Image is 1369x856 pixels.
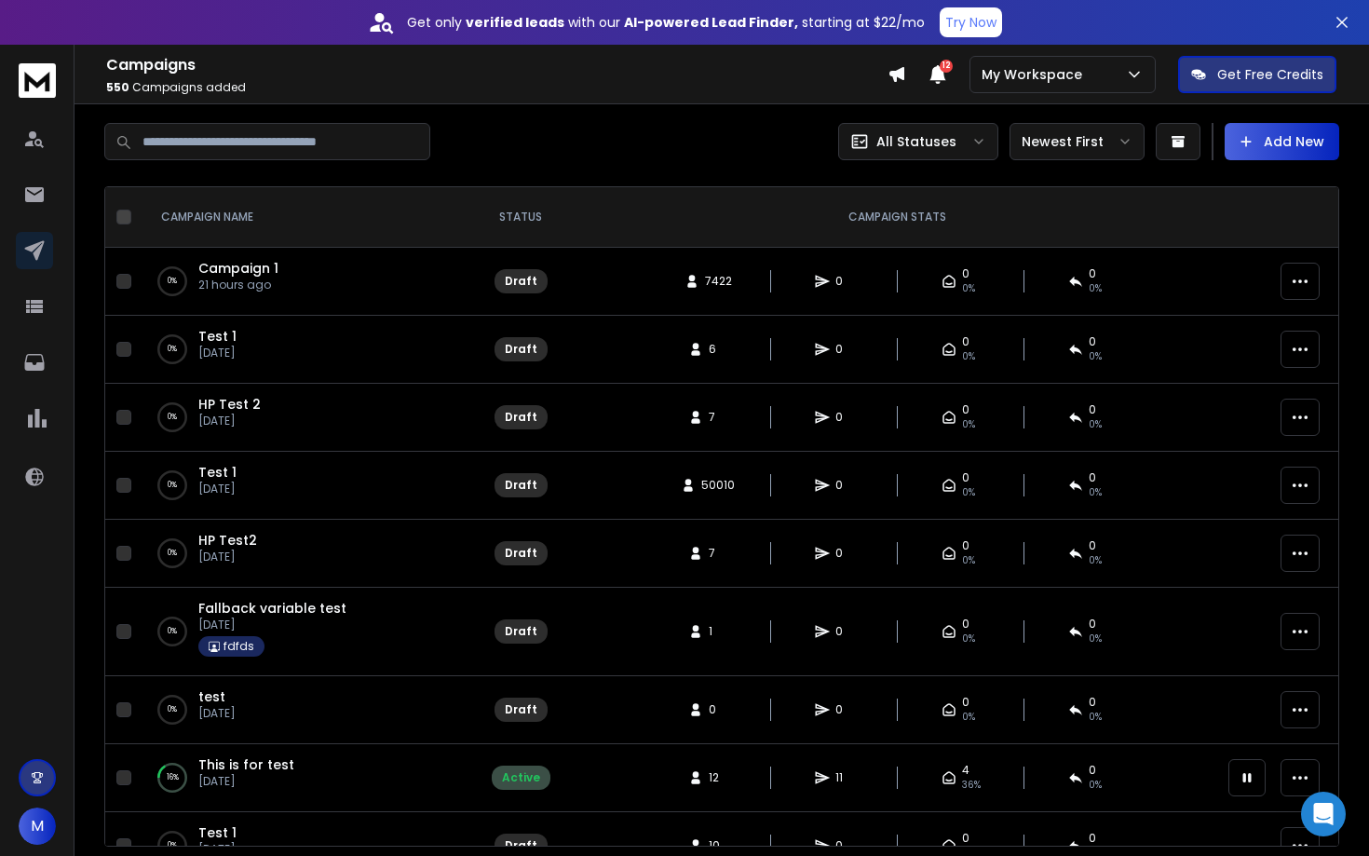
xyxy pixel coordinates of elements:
span: 0 [835,838,854,853]
p: 16 % [167,768,179,787]
td: 0%HP Test 2[DATE] [139,384,465,452]
span: 1 [709,624,727,639]
span: 0 [1089,538,1096,553]
span: 0% [1089,349,1102,364]
span: 0 [835,624,854,639]
span: 0% [1089,417,1102,432]
p: [DATE] [198,550,257,564]
span: 0% [962,553,975,568]
span: 0 [962,266,969,281]
p: 21 hours ago [198,278,278,292]
h1: Campaigns [106,54,888,76]
div: Draft [505,546,537,561]
span: 0% [962,349,975,364]
div: Draft [505,342,537,357]
span: 0% [962,417,975,432]
span: 0 [962,538,969,553]
th: CAMPAIGN NAME [139,187,465,248]
span: 0 [1089,763,1096,778]
span: 36 % [962,778,981,793]
span: 10 [709,838,727,853]
a: HP Test2 [198,531,257,550]
span: 0 [962,402,969,417]
span: 0 [1089,695,1096,710]
a: Campaign 1 [198,259,278,278]
p: 0 % [168,272,177,291]
a: Test 1 [198,463,237,482]
span: 12 [940,60,953,73]
span: 12 [709,770,727,785]
div: Draft [505,702,537,717]
p: [DATE] [198,346,237,360]
button: M [19,808,56,845]
p: [DATE] [198,482,237,496]
span: 7 [709,546,727,561]
a: Test 1 [198,823,237,842]
td: 0%Test 1[DATE] [139,316,465,384]
span: 0 [1089,334,1096,349]
button: Add New [1225,123,1339,160]
p: Campaigns added [106,80,888,95]
div: Open Intercom Messenger [1301,792,1346,836]
p: 0 % [168,476,177,495]
a: Test 1 [198,327,237,346]
td: 0%Fallback variable test[DATE]fdfds [139,588,465,676]
span: 0 [1089,831,1096,846]
a: Fallback variable test [198,599,346,618]
span: 0 [962,695,969,710]
button: Try Now [940,7,1002,37]
span: 0% [1089,710,1102,725]
td: 0%Campaign 121 hours ago [139,248,465,316]
button: Newest First [1010,123,1145,160]
p: My Workspace [982,65,1090,84]
span: 0 [1089,470,1096,485]
td: 0%test[DATE] [139,676,465,744]
span: 0 [835,702,854,717]
span: 11 [835,770,854,785]
p: 0 % [168,340,177,359]
span: 0 [962,470,969,485]
p: 0 % [168,408,177,427]
span: 0 [1089,617,1096,632]
span: 0 [962,334,969,349]
p: [DATE] [198,414,261,428]
span: 550 [106,79,129,95]
p: [DATE] [198,706,236,721]
span: 0% [962,710,975,725]
th: CAMPAIGN STATS [576,187,1217,248]
a: HP Test 2 [198,395,261,414]
p: Get Free Credits [1217,65,1323,84]
span: 0 [1089,402,1096,417]
td: 0%Test 1[DATE] [139,452,465,520]
div: Draft [505,624,537,639]
button: Get Free Credits [1178,56,1336,93]
p: [DATE] [198,774,294,789]
span: 0% [962,485,975,500]
a: test [198,687,225,706]
div: Draft [505,274,537,289]
span: 0 [709,702,727,717]
span: 0 % [1089,778,1102,793]
span: 0 [835,274,854,289]
span: 0 [1089,266,1096,281]
p: [DATE] [198,618,346,632]
span: 50010 [701,478,735,493]
span: 0% [1089,485,1102,500]
span: 0 [962,617,969,632]
div: Draft [505,410,537,425]
span: 0% [1089,281,1102,296]
div: Draft [505,838,537,853]
a: This is for test [198,755,294,774]
div: Draft [505,478,537,493]
p: 0 % [168,836,177,855]
span: 6 [709,342,727,357]
span: 4 [962,763,969,778]
p: Get only with our starting at $22/mo [407,13,925,32]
